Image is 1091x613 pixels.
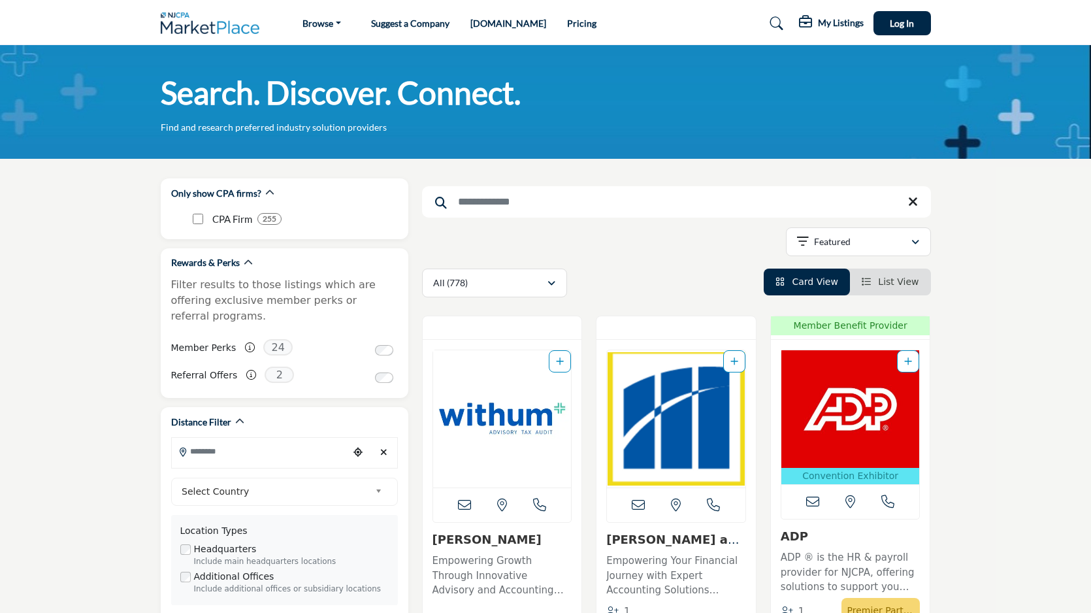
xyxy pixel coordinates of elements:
[432,533,542,546] a: [PERSON_NAME]
[182,484,370,499] span: Select Country
[171,187,261,200] h2: Only show CPA firms?
[171,416,231,429] h2: Distance Filter
[781,350,920,468] img: ADP
[194,542,257,556] label: Headquarters
[375,373,393,383] input: Switch to Referral Offers
[764,269,850,295] li: Card View
[606,554,746,598] p: Empowering Your Financial Journey with Expert Accounting Solutions Specializing in accounting ser...
[470,18,546,29] a: [DOMAIN_NAME]
[161,73,521,113] h1: Search. Discover. Connect.
[374,439,394,467] div: Clear search location
[775,276,838,287] a: View Card
[171,364,238,387] label: Referral Offers
[161,12,267,34] img: Site Logo
[193,214,203,224] input: CPA Firm checkbox
[161,121,387,134] p: Find and research preferred industry solution providers
[873,11,931,35] button: Log In
[814,235,851,248] p: Featured
[172,439,348,464] input: Search Location
[786,227,931,256] button: Featured
[422,186,931,218] input: Search Keyword
[432,550,572,598] a: Empowering Growth Through Innovative Advisory and Accounting Solutions This forward-thinking, tec...
[194,556,389,568] div: Include main headquarters locations
[781,547,920,595] a: ADP ® is the HR & payroll provider for NJCPA, offering solutions to support you and your clients ...
[371,18,449,29] a: Suggest a Company
[775,319,926,333] span: Member Benefit Provider
[265,367,294,383] span: 2
[607,350,745,488] a: Open Listing in new tab
[432,554,572,598] p: Empowering Growth Through Innovative Advisory and Accounting Solutions This forward-thinking, tec...
[606,533,746,547] h3: Magone and Company, PC
[730,356,738,367] a: Add To List
[818,17,864,29] h5: My Listings
[194,584,389,595] div: Include additional offices or subsidiary locations
[293,14,350,33] a: Browse
[792,276,838,287] span: Card View
[862,276,919,287] a: View List
[171,256,240,269] h2: Rewards & Perks
[878,276,919,287] span: List View
[432,533,572,547] h3: Withum
[781,350,920,484] a: Open Listing in new tab
[781,550,920,595] p: ADP ® is the HR & payroll provider for NJCPA, offering solutions to support you and your clients ...
[781,529,920,544] h3: ADP
[348,439,368,467] div: Choose your current location
[890,18,914,29] span: Log In
[799,16,864,31] div: My Listings
[850,269,931,295] li: List View
[784,469,917,483] p: Convention Exhibitor
[171,337,236,359] label: Member Perks
[433,276,468,290] p: All (778)
[433,350,572,488] a: Open Listing in new tab
[422,269,567,297] button: All (778)
[375,345,393,356] input: Switch to Member Perks
[607,350,745,488] img: Magone and Company, PC
[263,214,276,224] b: 255
[781,529,808,543] a: ADP
[433,350,572,488] img: Withum
[194,570,274,584] label: Additional Offices
[180,524,389,538] div: Location Types
[567,18,596,29] a: Pricing
[556,356,564,367] a: Add To List
[606,550,746,598] a: Empowering Your Financial Journey with Expert Accounting Solutions Specializing in accounting ser...
[212,212,252,227] p: CPA Firm: CPA Firm
[757,13,792,34] a: Search
[263,339,293,356] span: 24
[257,213,282,225] div: 255 Results For CPA Firm
[904,356,912,367] a: Add To List
[171,277,398,324] p: Filter results to those listings which are offering exclusive member perks or referral programs.
[606,533,744,561] a: [PERSON_NAME] and Company, ...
